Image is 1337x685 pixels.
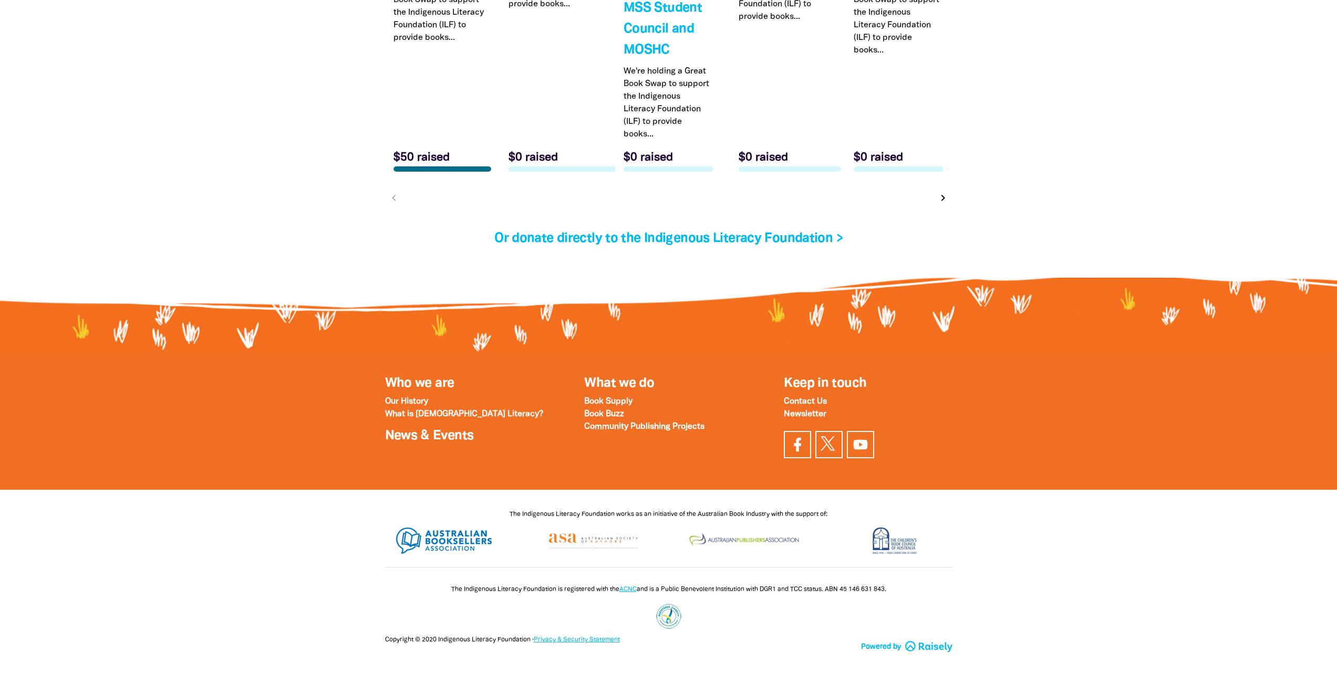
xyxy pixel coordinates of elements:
[584,377,654,389] a: What we do
[510,511,827,517] span: The Indigenous Literacy Foundation works as an initiative of the Australian Book Industry with th...
[584,410,624,418] a: Book Buzz
[784,377,866,389] span: Keep in touch
[584,398,633,405] a: Book Supply
[385,637,620,642] span: Copyright © 2020 Indigenous Literacy Foundation ·
[784,431,811,458] a: Visit our facebook page
[385,430,474,442] a: News & Events
[861,641,952,652] a: Powered by
[385,398,428,405] a: Our History
[385,377,454,389] a: Who we are
[619,586,637,592] a: ACNC
[847,431,874,458] a: Find us on YouTube
[451,586,886,592] span: The Indigenous Literacy Foundation is registered with the and is a Public Benevolent Institution ...
[784,398,827,405] a: Contact Us
[584,423,704,430] a: Community Publishing Projects
[534,637,620,642] a: Privacy & Security Statement
[385,410,543,418] a: What is [DEMOGRAPHIC_DATA] Literacy?
[815,431,843,458] a: Find us on Twitter
[494,233,843,245] a: Or donate directly to the Indigenous Literacy Foundation >
[784,410,826,418] a: Newsletter
[937,192,949,204] i: chevron_right
[936,191,950,205] button: Next page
